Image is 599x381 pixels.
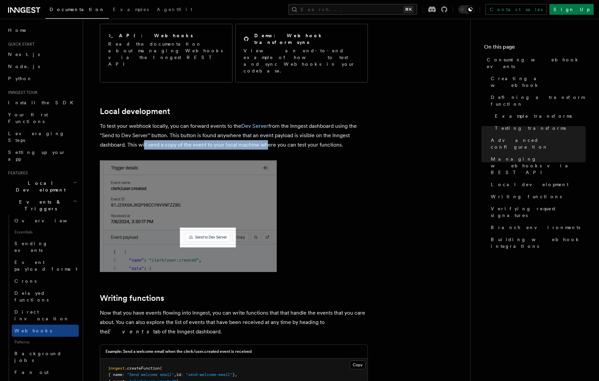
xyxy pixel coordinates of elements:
a: Testing transforms [492,122,586,134]
span: { name [108,372,122,377]
a: Consuming webhook events [484,54,586,72]
span: Home [8,27,27,34]
a: Sending events [12,237,79,256]
span: Testing transforms [495,125,566,131]
span: Overview [14,218,83,223]
a: Creating a webhook [488,72,586,91]
p: View an end-to-end example of how to test and sync Webhooks in your codebase. [244,47,359,74]
a: Managing webhooks via REST API [488,153,586,178]
span: Local development [491,181,569,188]
a: Writing functions [488,190,586,203]
a: Home [5,24,79,36]
span: Branch environments [491,224,580,231]
span: id [176,372,181,377]
h4: On this page [484,43,586,54]
a: Documentation [46,2,109,19]
span: "Send welcome email" [127,372,174,377]
kbd: ⌘K [404,6,413,13]
span: AgentKit [157,7,192,12]
span: Consuming webhook events [487,56,586,70]
span: Events & Triggers [5,199,73,212]
span: , [235,372,237,377]
a: Demo: Webhook transform syncView an end-to-end example of how to test and sync Webhooks in your c... [235,24,368,83]
a: Next.js [5,48,79,60]
a: Leveraging Steps [5,127,79,146]
span: .createFunction [125,366,160,371]
h2: Demo: Webhook transform sync [254,32,359,46]
a: Webhooks [12,325,79,337]
a: Direct invocation [12,306,79,325]
span: Event payload format [14,260,77,272]
a: Dev Server [241,123,268,129]
h3: Example: Send a welcome email when the clerk/user.created event is received [106,349,252,354]
a: Python [5,72,79,85]
span: Documentation [50,7,105,12]
span: Install the SDK [8,100,77,105]
span: inngest [108,366,125,371]
p: Read the documentation about managing Webhooks via the Inngest REST API [108,41,224,67]
button: Search...⌘K [288,4,417,15]
span: Leveraging Steps [8,131,65,143]
a: Overview [12,215,79,227]
span: Features [5,170,28,176]
span: Advanced configuration [491,137,586,150]
span: Your first Functions [8,112,48,124]
button: Copy [350,361,365,369]
span: Quick start [5,42,35,47]
a: Contact sales [485,4,547,15]
span: Managing webhooks via REST API [491,156,586,176]
em: Events [108,328,153,335]
a: Building webhook integrations [488,233,586,252]
span: } [232,372,235,377]
span: ( [160,366,162,371]
button: Local Development [5,177,79,196]
button: Toggle dark mode [458,5,474,13]
span: Writing functions [491,193,562,200]
a: Setting up your app [5,146,79,165]
a: Writing functions [100,293,164,303]
span: Delayed functions [14,290,49,303]
a: AgentKit [153,2,196,18]
a: Crons [12,275,79,287]
span: Verifying request signatures [491,205,586,219]
a: Delayed functions [12,287,79,306]
a: Branch environments [488,221,586,233]
span: Node.js [8,64,40,69]
span: Inngest tour [5,90,38,95]
img: Send to dev server button in the Inngest cloud dashboard [100,160,277,272]
h2: API: Webhooks [119,32,193,39]
a: Event payload format [12,256,79,275]
span: , [174,372,176,377]
span: Creating a webhook [491,75,586,89]
a: Defining a transform function [488,91,586,110]
span: Examples [113,7,149,12]
span: Fan out [14,370,49,375]
span: Sending events [14,241,48,253]
span: Webhooks [14,328,52,333]
p: Now that you have events flowing into Inngest, you can write functions that that handle the event... [100,308,368,336]
span: Background jobs [14,351,62,363]
span: Direct invocation [14,309,69,321]
span: "send-welcome-email" [186,372,232,377]
a: Local development [488,178,586,190]
span: Patterns [12,337,79,347]
p: To test your webhook locally, you can forward events to the from the Inngest dashboard using the ... [100,121,368,150]
a: Local development [100,107,170,116]
a: Sign Up [549,4,594,15]
span: Next.js [8,52,40,57]
a: Advanced configuration [488,134,586,153]
span: : [122,372,125,377]
span: Building webhook integrations [491,236,586,250]
a: Install the SDK [5,97,79,109]
a: Node.js [5,60,79,72]
span: Defining a transform function [491,94,586,107]
span: Setting up your app [8,150,66,162]
a: Example transforms [492,110,586,122]
span: Python [8,76,32,81]
span: Essentials [12,227,79,237]
a: Your first Functions [5,109,79,127]
span: : [181,372,183,377]
a: Verifying request signatures [488,203,586,221]
span: Example transforms [495,113,572,119]
span: Crons [14,278,37,284]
